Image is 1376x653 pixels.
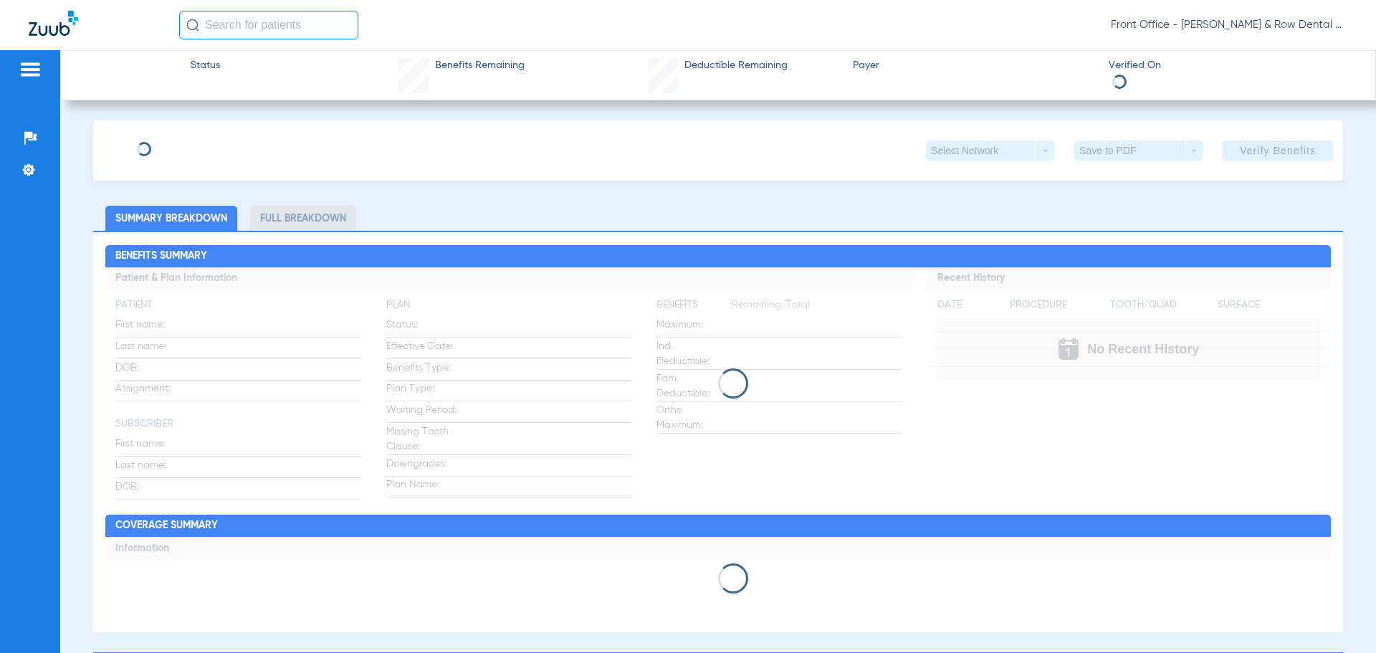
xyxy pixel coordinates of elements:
[186,19,199,32] img: Search Icon
[105,206,237,231] li: Summary Breakdown
[105,515,1330,538] h2: Coverage Summary
[250,206,356,231] li: Full Breakdown
[1109,58,1352,73] span: Verified On
[191,58,220,73] span: Status
[29,11,78,36] img: Zuub Logo
[1111,18,1347,32] span: Front Office - [PERSON_NAME] & Row Dental Group
[853,58,1096,73] span: Payer
[19,61,42,78] img: hamburger-icon
[105,245,1330,268] h2: Benefits Summary
[179,11,358,39] input: Search for patients
[435,58,525,73] span: Benefits Remaining
[684,58,788,73] span: Deductible Remaining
